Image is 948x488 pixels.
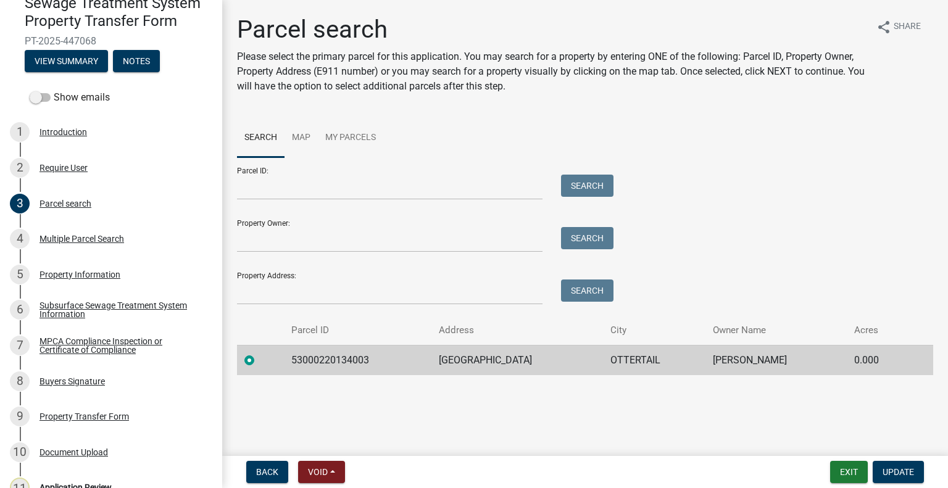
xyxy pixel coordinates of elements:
th: Acres [847,316,910,345]
div: 2 [10,158,30,178]
div: 9 [10,407,30,426]
th: Parcel ID [284,316,431,345]
div: Multiple Parcel Search [39,234,124,243]
td: 0.000 [847,345,910,375]
div: 6 [10,300,30,320]
td: [GEOGRAPHIC_DATA] [431,345,603,375]
wm-modal-confirm: Notes [113,57,160,67]
button: shareShare [867,15,931,39]
div: 3 [10,194,30,213]
wm-modal-confirm: Summary [25,57,108,67]
th: Address [431,316,603,345]
h1: Parcel search [237,15,867,44]
p: Please select the primary parcel for this application. You may search for a property by entering ... [237,49,867,94]
button: Search [561,279,613,302]
i: share [876,20,891,35]
div: Property Information [39,270,120,279]
div: Document Upload [39,448,108,457]
div: 10 [10,442,30,462]
span: Update [883,467,914,477]
span: PT-2025-447068 [25,35,197,47]
a: Search [237,118,285,158]
th: City [603,316,706,345]
div: 5 [10,265,30,284]
span: Void [308,467,328,477]
button: View Summary [25,50,108,72]
td: 53000220134003 [284,345,431,375]
button: Update [873,461,924,483]
div: 1 [10,122,30,142]
div: 8 [10,371,30,391]
a: Map [285,118,318,158]
div: Require User [39,163,88,172]
div: Introduction [39,128,87,136]
button: Notes [113,50,160,72]
a: My Parcels [318,118,383,158]
th: Owner Name [705,316,847,345]
span: Back [256,467,278,477]
td: [PERSON_NAME] [705,345,847,375]
button: Search [561,227,613,249]
button: Exit [830,461,868,483]
span: Share [894,20,921,35]
label: Show emails [30,90,110,105]
div: MPCA Compliance Inspection or Certificate of Compliance [39,337,202,354]
div: Buyers Signature [39,377,105,386]
button: Back [246,461,288,483]
button: Search [561,175,613,197]
td: OTTERTAIL [603,345,706,375]
button: Void [298,461,345,483]
div: 7 [10,336,30,355]
div: Subsurface Sewage Treatment System Information [39,301,202,318]
div: 4 [10,229,30,249]
div: Property Transfer Form [39,412,129,421]
div: Parcel search [39,199,91,208]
